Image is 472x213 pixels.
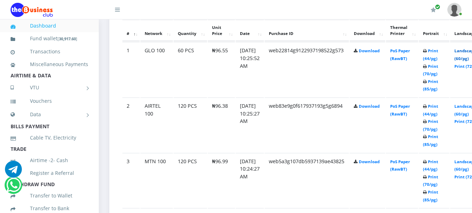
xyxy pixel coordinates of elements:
a: Data [11,106,88,123]
th: Purchase ID: activate to sort column ascending [265,20,349,42]
td: [DATE] 10:25:52 AM [236,42,264,97]
small: [ ] [58,36,77,41]
a: Download [359,103,380,109]
td: web5a3g107db5937139ae43825 [265,153,349,208]
th: Quantity: activate to sort column ascending [174,20,207,42]
td: web83e9g0f617937193g5g6894 [265,97,349,152]
i: Renew/Upgrade Subscription [431,7,436,13]
td: 120 PCS [174,97,207,152]
td: ₦96.55 [208,42,235,97]
td: 60 PCS [174,42,207,97]
td: [DATE] 10:25:27 AM [236,97,264,152]
td: MTN 100 [140,153,173,208]
th: Date: activate to sort column ascending [236,20,264,42]
a: Print (70/pg) [423,174,438,187]
a: Vouchers [11,93,88,109]
a: Transfer to Wallet [11,188,88,204]
a: PoS Paper (RawBT) [390,159,410,172]
a: Print (85/pg) [423,189,438,202]
a: Print (44/pg) [423,159,438,172]
img: User [447,3,461,17]
td: 1 [122,42,140,97]
th: Unit Price: activate to sort column ascending [208,20,235,42]
a: Chat for support [5,166,22,178]
a: Dashboard [11,18,88,34]
td: 2 [122,97,140,152]
td: GLO 100 [140,42,173,97]
td: web22814g9122937198522g573 [265,42,349,97]
th: #: activate to sort column descending [122,20,140,42]
a: Download [359,159,380,164]
a: Airtime -2- Cash [11,152,88,168]
b: 30,917.60 [59,36,76,41]
td: AIRTEL 100 [140,97,173,152]
a: Print (85/pg) [423,79,438,92]
td: ₦96.99 [208,153,235,208]
th: Network: activate to sort column ascending [140,20,173,42]
img: Logo [11,3,53,17]
td: ₦96.38 [208,97,235,152]
th: Thermal Printer: activate to sort column ascending [386,20,418,42]
a: Miscellaneous Payments [11,56,88,72]
a: Transactions [11,43,88,60]
a: Print (70/pg) [423,119,438,132]
a: Fund wallet[30,917.60] [11,30,88,47]
a: VTU [11,79,88,96]
td: 3 [122,153,140,208]
a: PoS Paper (RawBT) [390,103,410,117]
th: Download: activate to sort column ascending [350,20,385,42]
a: Print (85/pg) [423,134,438,147]
a: PoS Paper (RawBT) [390,48,410,61]
th: Portrait: activate to sort column ascending [419,20,449,42]
a: Print (44/pg) [423,103,438,117]
a: Chat for support [6,182,21,194]
a: Cable TV, Electricity [11,130,88,146]
a: Print (44/pg) [423,48,438,61]
td: [DATE] 10:24:27 AM [236,153,264,208]
a: Download [359,48,380,53]
a: Print (70/pg) [423,64,438,77]
a: Register a Referral [11,165,88,181]
td: 120 PCS [174,153,207,208]
span: Renew/Upgrade Subscription [435,4,440,10]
